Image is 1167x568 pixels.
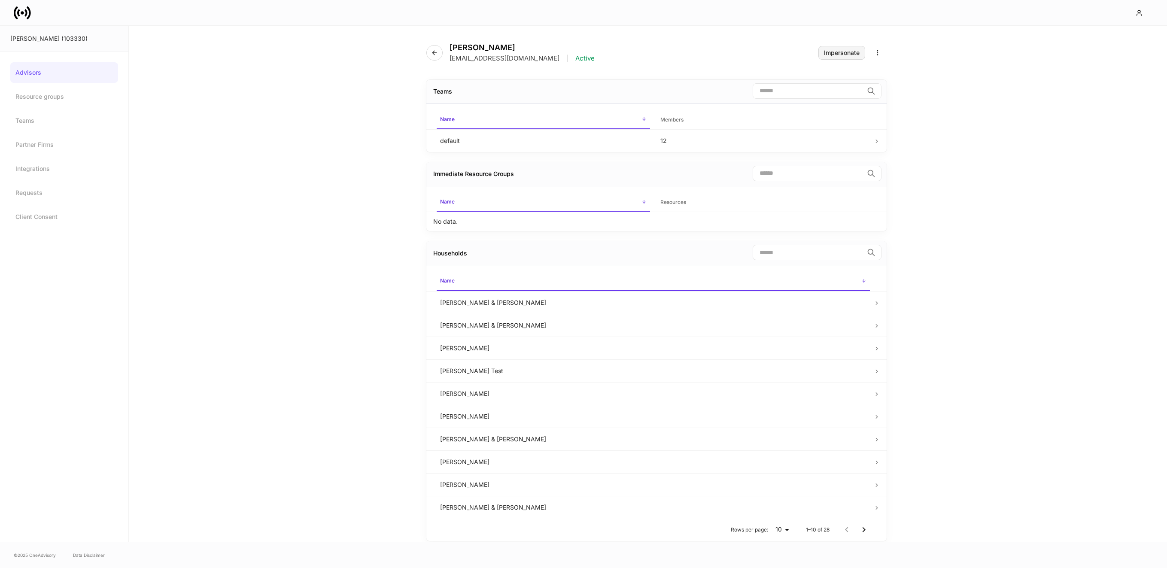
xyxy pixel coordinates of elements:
td: [PERSON_NAME] [433,337,873,359]
td: [PERSON_NAME] [433,382,873,405]
button: Impersonate [818,46,865,60]
p: Active [575,54,595,63]
td: [PERSON_NAME] Test [433,359,873,382]
p: No data. [433,217,458,226]
td: [PERSON_NAME] & [PERSON_NAME] [433,314,873,337]
h6: Name [440,115,455,123]
p: Rows per page: [731,526,768,533]
td: [PERSON_NAME] [433,473,873,496]
button: Go to next page [855,521,872,538]
span: © 2025 OneAdvisory [14,552,56,559]
a: Requests [10,182,118,203]
a: Integrations [10,158,118,179]
div: Immediate Resource Groups [433,170,514,178]
h6: Members [660,115,684,124]
td: [PERSON_NAME] & [PERSON_NAME] [433,291,873,314]
td: 12 [653,129,874,152]
span: Resources [657,194,870,211]
div: Teams [433,87,452,96]
a: Resource groups [10,86,118,107]
a: Partner Firms [10,134,118,155]
p: [EMAIL_ADDRESS][DOMAIN_NAME] [450,54,559,63]
span: Name [437,193,650,212]
a: Advisors [10,62,118,83]
td: [PERSON_NAME] [433,450,873,473]
a: Data Disclaimer [73,552,105,559]
a: Teams [10,110,118,131]
div: Households [433,249,467,258]
td: default [433,129,653,152]
p: 1–10 of 28 [806,526,830,533]
span: Name [437,111,650,129]
h6: Name [440,276,455,285]
span: Members [657,111,870,129]
a: Client Consent [10,207,118,227]
h6: Name [440,197,455,206]
h6: Resources [660,198,686,206]
td: [PERSON_NAME] & [PERSON_NAME] [433,428,873,450]
td: [PERSON_NAME] [433,405,873,428]
h4: [PERSON_NAME] [450,43,595,52]
div: Impersonate [824,50,860,56]
td: [PERSON_NAME] & [PERSON_NAME] [433,496,873,519]
div: 10 [772,525,792,534]
p: | [566,54,568,63]
div: [PERSON_NAME] (103330) [10,34,118,43]
span: Name [437,272,870,291]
